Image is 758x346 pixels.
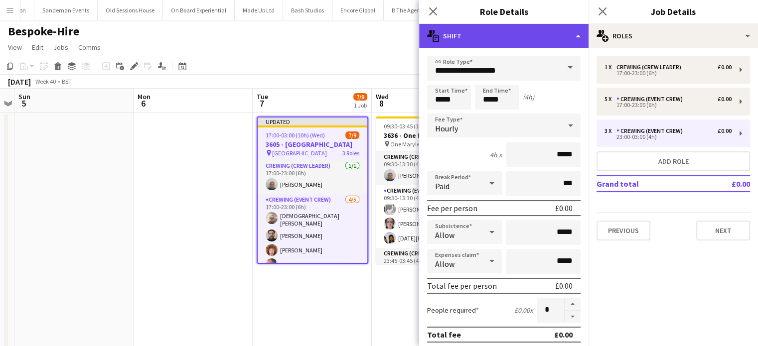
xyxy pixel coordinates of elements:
[718,64,732,71] div: £0.00
[258,194,367,289] app-card-role: Crewing (Event Crew)4/517:00-23:00 (6h)[DEMOGRAPHIC_DATA][PERSON_NAME][PERSON_NAME][PERSON_NAME][...
[257,116,368,264] app-job-card: Updated17:00-03:00 (10h) (Wed)7/93605 - [GEOGRAPHIC_DATA] [GEOGRAPHIC_DATA]3 RolesCrewing (Crew L...
[376,185,487,248] app-card-role: Crewing (Event Crew)3/309:30-13:30 (4h)[PERSON_NAME][PERSON_NAME][DATE][PERSON_NAME]
[696,221,750,240] button: Next
[419,5,589,18] h3: Role Details
[616,64,685,71] div: Crewing (Crew Leader)
[34,0,98,20] button: Sandeman Events
[390,140,432,148] span: One Marylebone
[332,0,384,20] button: Encore Global
[258,117,367,125] div: Updated
[427,281,497,291] div: Total fee per person
[616,96,687,103] div: Crewing (Event Crew)
[605,127,616,134] div: 3 x
[435,181,450,191] span: Paid
[374,98,389,109] span: 8
[266,131,325,139] span: 17:00-03:00 (10h) (Wed)
[33,78,58,85] span: Week 40
[18,92,30,101] span: Sun
[32,43,43,52] span: Edit
[565,298,581,311] button: Increase
[28,41,47,54] a: Edit
[255,98,268,109] span: 7
[605,96,616,103] div: 5 x
[435,230,455,240] span: Allow
[376,116,487,264] app-job-card: 09:30-03:45 (18h15m) (Thu)8/83636 - One Marylebone One Marylebone4 RolesCrewing (Crew Leader)1/10...
[17,98,30,109] span: 5
[8,43,22,52] span: View
[616,127,687,134] div: Crewing (Event Crew)
[490,150,502,159] div: 4h x
[589,5,758,18] h3: Job Details
[514,306,533,315] div: £0.00 x
[283,0,332,20] button: Bash Studios
[258,160,367,194] app-card-role: Crewing (Crew Leader)1/117:00-23:00 (6h)[PERSON_NAME]
[4,41,26,54] a: View
[376,92,389,101] span: Wed
[605,134,732,139] div: 23:00-03:00 (4h)
[78,43,101,52] span: Comms
[555,203,573,213] div: £0.00
[427,306,479,315] label: People required
[427,203,477,213] div: Fee per person
[376,248,487,282] app-card-role: Crewing (Crew Leader)1/123:45-03:45 (4h)
[138,92,151,101] span: Mon
[384,0,435,20] button: B The Agency
[597,221,650,240] button: Previous
[345,131,359,139] span: 7/9
[718,96,732,103] div: £0.00
[605,64,616,71] div: 1 x
[342,149,359,157] span: 3 Roles
[376,151,487,185] app-card-role: Crewing (Crew Leader)1/109:30-13:30 (4h)[PERSON_NAME]
[703,176,750,192] td: £0.00
[384,122,454,130] span: 09:30-03:45 (18h15m) (Thu)
[718,127,732,134] div: £0.00
[136,98,151,109] span: 6
[589,24,758,48] div: Roles
[8,77,31,87] div: [DATE]
[53,43,68,52] span: Jobs
[597,176,703,192] td: Grand total
[62,78,72,85] div: BST
[98,0,163,20] button: Old Sessions House
[353,93,367,101] span: 7/9
[354,102,367,109] div: 1 Job
[435,259,455,269] span: Allow
[163,0,235,20] button: On Board Experiential
[258,140,367,149] h3: 3605 - [GEOGRAPHIC_DATA]
[74,41,105,54] a: Comms
[419,24,589,48] div: Shift
[605,103,732,108] div: 17:00-23:00 (6h)
[376,131,487,140] h3: 3636 - One Marylebone
[8,24,79,39] h1: Bespoke-Hire
[555,281,573,291] div: £0.00
[49,41,72,54] a: Jobs
[565,311,581,323] button: Decrease
[554,330,573,340] div: £0.00
[257,92,268,101] span: Tue
[235,0,283,20] button: Made Up Ltd
[523,93,534,102] div: (4h)
[597,151,750,171] button: Add role
[435,123,458,133] span: Hourly
[605,71,732,76] div: 17:00-23:00 (6h)
[427,330,461,340] div: Total fee
[272,149,327,157] span: [GEOGRAPHIC_DATA]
